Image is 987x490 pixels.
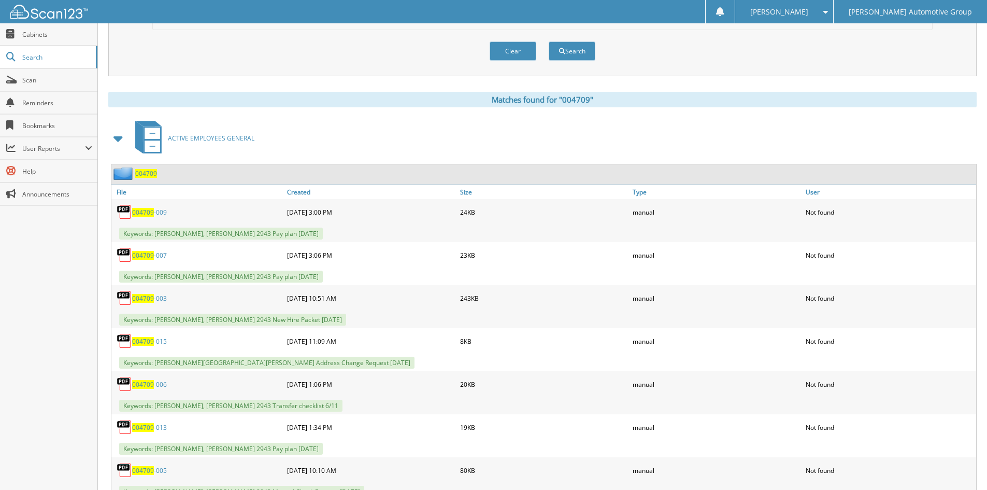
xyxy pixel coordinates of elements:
[119,400,342,412] span: Keywords: [PERSON_NAME], [PERSON_NAME] 2943 Transfer checklist 6/11
[803,202,976,222] div: Not found
[132,466,154,475] span: 004709
[119,271,323,283] span: Keywords: [PERSON_NAME], [PERSON_NAME] 2943 Pay plan [DATE]
[284,374,457,395] div: [DATE] 1:06 PM
[630,245,803,265] div: manual
[132,208,154,217] span: 004709
[490,41,536,61] button: Clear
[117,376,132,392] img: PDF.png
[803,460,976,481] div: Not found
[117,290,132,306] img: PDF.png
[803,374,976,395] div: Not found
[284,202,457,222] div: [DATE] 3:00 PM
[630,185,803,199] a: Type
[168,134,254,143] span: ACTIVE EMPLOYEES GENERAL
[284,288,457,309] div: [DATE] 10:51 AM
[117,463,132,478] img: PDF.png
[132,294,154,303] span: 004709
[22,144,85,153] span: User Reports
[135,169,157,178] a: 004709
[117,333,132,349] img: PDF.png
[10,5,88,19] img: scan123-logo-white.svg
[117,419,132,435] img: PDF.png
[22,167,92,176] span: Help
[132,251,167,260] a: 004709-007
[22,30,92,39] span: Cabinets
[119,357,414,369] span: Keywords: [PERSON_NAME][GEOGRAPHIC_DATA][PERSON_NAME] Address Change Request [DATE]
[803,185,976,199] a: User
[457,417,631,438] div: 19KB
[132,337,167,346] a: 004709-015
[284,417,457,438] div: [DATE] 1:34 PM
[129,118,254,159] a: ACTIVE EMPLOYEES GENERAL
[119,314,346,326] span: Keywords: [PERSON_NAME], [PERSON_NAME] 2943 New Hire Packet [DATE]
[630,460,803,481] div: manual
[284,460,457,481] div: [DATE] 10:10 AM
[284,185,457,199] a: Created
[108,92,977,107] div: Matches found for "004709"
[132,294,167,303] a: 004709-003
[113,167,135,180] img: folder2.png
[457,245,631,265] div: 23KB
[803,288,976,309] div: Not found
[750,9,808,15] span: [PERSON_NAME]
[457,374,631,395] div: 20KB
[132,380,154,389] span: 004709
[22,121,92,130] span: Bookmarks
[132,208,167,217] a: 004709-009
[549,41,595,61] button: Search
[630,202,803,222] div: manual
[630,288,803,309] div: manual
[630,374,803,395] div: manual
[132,380,167,389] a: 004709-006
[457,202,631,222] div: 24KB
[117,247,132,263] img: PDF.png
[849,9,972,15] span: [PERSON_NAME] Automotive Group
[935,440,987,490] iframe: Chat Widget
[22,190,92,199] span: Announcements
[803,417,976,438] div: Not found
[117,204,132,220] img: PDF.png
[132,251,154,260] span: 004709
[111,185,284,199] a: File
[803,331,976,352] div: Not found
[119,228,323,240] span: Keywords: [PERSON_NAME], [PERSON_NAME] 2943 Pay plan [DATE]
[630,417,803,438] div: manual
[132,466,167,475] a: 004709-005
[22,53,91,62] span: Search
[457,331,631,352] div: 8KB
[457,288,631,309] div: 243KB
[22,76,92,85] span: Scan
[132,423,154,432] span: 004709
[630,331,803,352] div: manual
[457,460,631,481] div: 80KB
[284,245,457,265] div: [DATE] 3:06 PM
[132,423,167,432] a: 004709-013
[803,245,976,265] div: Not found
[22,99,92,107] span: Reminders
[284,331,457,352] div: [DATE] 11:09 AM
[119,443,323,455] span: Keywords: [PERSON_NAME], [PERSON_NAME] 2943 Pay plan [DATE]
[457,185,631,199] a: Size
[132,337,154,346] span: 004709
